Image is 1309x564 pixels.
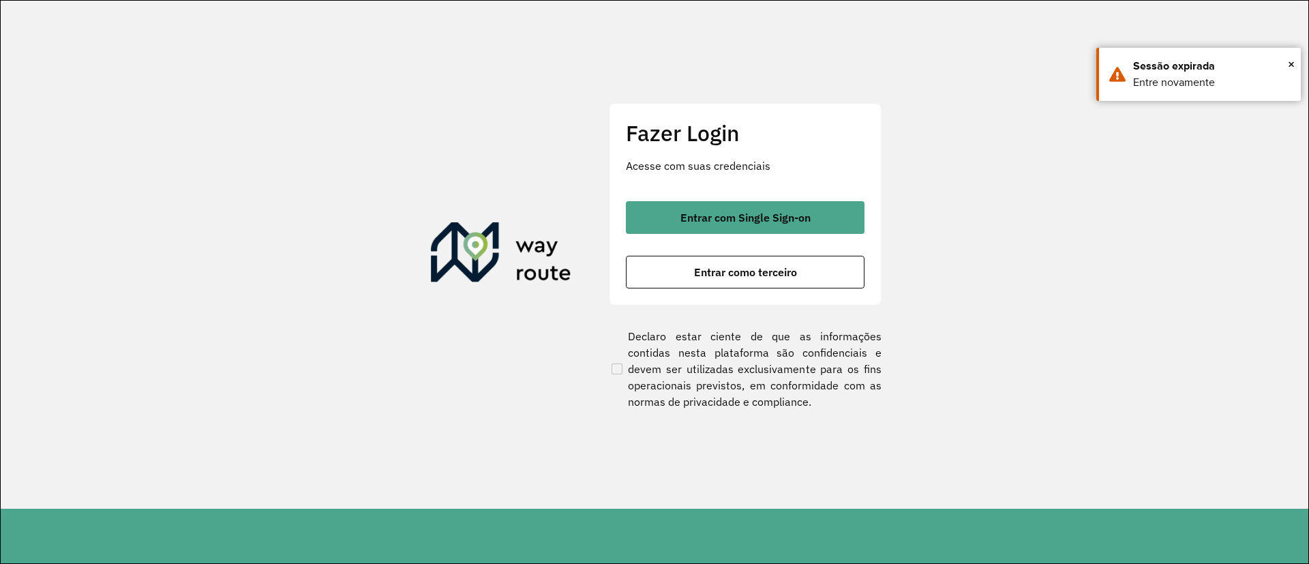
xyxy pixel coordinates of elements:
span: × [1288,54,1295,74]
img: Roteirizador AmbevTech [431,222,571,288]
div: Sessão expirada [1133,58,1291,74]
span: Entrar com Single Sign-on [680,212,811,223]
h2: Fazer Login [626,120,864,146]
span: Entrar como terceiro [694,267,797,278]
div: Entre novamente [1133,74,1291,91]
p: Acesse com suas credenciais [626,158,864,174]
button: button [626,256,864,288]
button: Close [1288,54,1295,74]
button: button [626,201,864,234]
label: Declaro estar ciente de que as informações contidas nesta plataforma são confidenciais e devem se... [609,328,882,410]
